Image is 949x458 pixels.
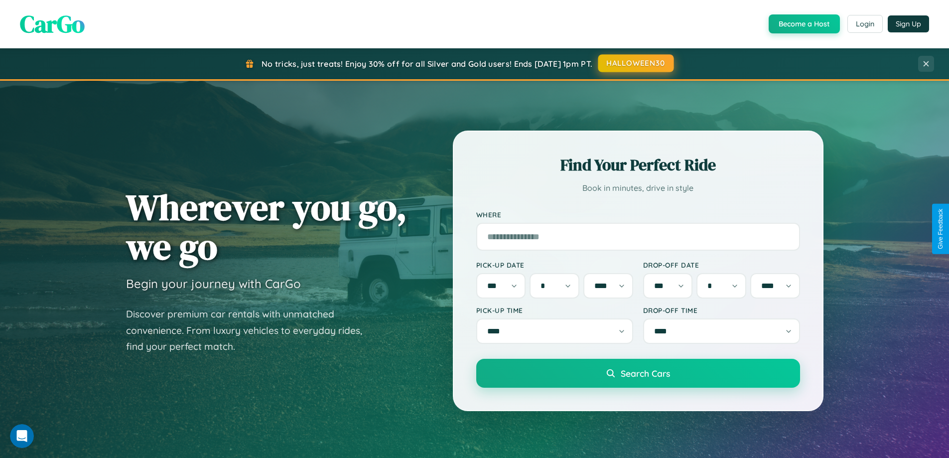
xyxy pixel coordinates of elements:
[476,181,800,195] p: Book in minutes, drive in style
[262,59,592,69] span: No tricks, just treats! Enjoy 30% off for all Silver and Gold users! Ends [DATE] 1pm PT.
[10,424,34,448] iframe: Intercom live chat
[476,154,800,176] h2: Find Your Perfect Ride
[476,261,633,269] label: Pick-up Date
[476,359,800,388] button: Search Cars
[598,54,674,72] button: HALLOWEEN30
[847,15,883,33] button: Login
[126,276,301,291] h3: Begin your journey with CarGo
[126,306,375,355] p: Discover premium car rentals with unmatched convenience. From luxury vehicles to everyday rides, ...
[888,15,929,32] button: Sign Up
[643,306,800,314] label: Drop-off Time
[621,368,670,379] span: Search Cars
[476,306,633,314] label: Pick-up Time
[937,209,944,249] div: Give Feedback
[769,14,840,33] button: Become a Host
[643,261,800,269] label: Drop-off Date
[476,210,800,219] label: Where
[20,7,85,40] span: CarGo
[126,187,407,266] h1: Wherever you go, we go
